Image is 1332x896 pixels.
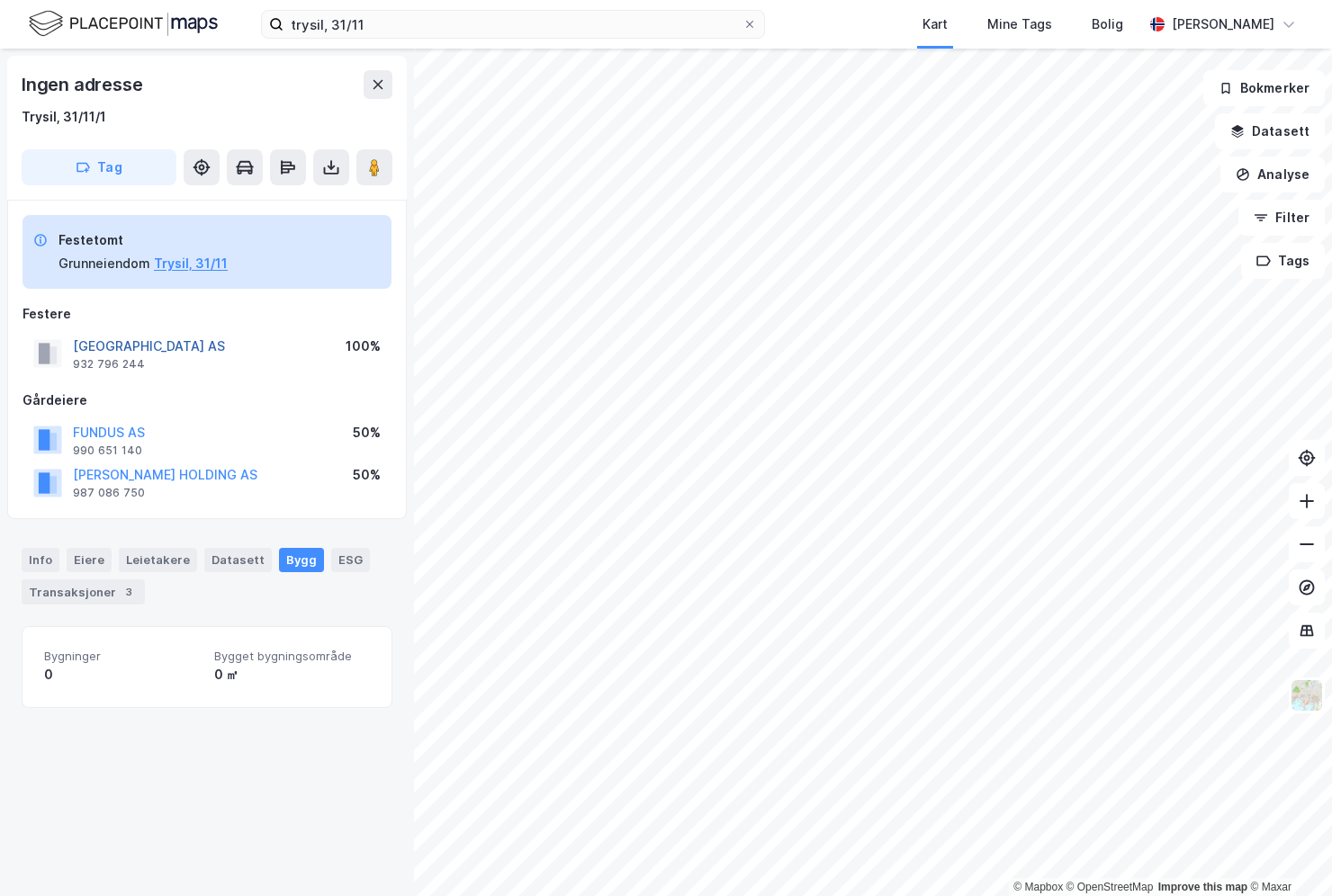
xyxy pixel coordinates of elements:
img: logo.f888ab2527a4732fd821a326f86c7f29.svg [29,8,218,40]
div: 50% [353,422,381,444]
div: 987 086 750 [73,486,145,500]
div: Festetomt [58,229,228,251]
div: Mine Tags [987,13,1052,35]
div: 3 [120,583,138,601]
div: Ingen adresse [22,70,146,99]
div: 0 ㎡ [214,664,370,685]
div: Kontrollprogram for chat [1242,810,1332,896]
div: Leietakere [119,548,197,571]
div: 50% [353,464,381,486]
button: Tag [22,149,176,185]
div: 932 796 244 [73,357,145,372]
button: Trysil, 31/11 [154,253,228,274]
span: Bygget bygningsområde [214,649,370,664]
div: Bolig [1092,13,1123,35]
button: Tags [1241,243,1325,279]
div: Bygg [279,548,324,571]
a: Mapbox [1013,881,1063,893]
div: Transaksjoner [22,579,145,605]
div: Kart [922,13,948,35]
button: Datasett [1215,113,1325,149]
div: Trysil, 31/11/1 [22,106,106,128]
div: Gårdeiere [22,390,391,411]
div: Info [22,548,59,571]
div: Festere [22,303,391,325]
div: ESG [331,548,370,571]
button: Filter [1238,200,1325,236]
div: Grunneiendom [58,253,150,274]
div: 0 [44,664,200,685]
div: [PERSON_NAME] [1172,13,1274,35]
a: OpenStreetMap [1066,881,1154,893]
div: 990 651 140 [73,444,142,458]
button: Bokmerker [1203,70,1325,106]
div: Eiere [67,548,112,571]
button: Analyse [1220,157,1325,193]
iframe: Chat Widget [1242,810,1332,896]
span: Bygninger [44,649,200,664]
a: Improve this map [1158,881,1247,893]
img: Z [1290,678,1324,712]
div: 100% [346,336,381,357]
input: Søk på adresse, matrikkel, gårdeiere, leietakere eller personer [283,11,742,38]
div: Datasett [204,548,272,571]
